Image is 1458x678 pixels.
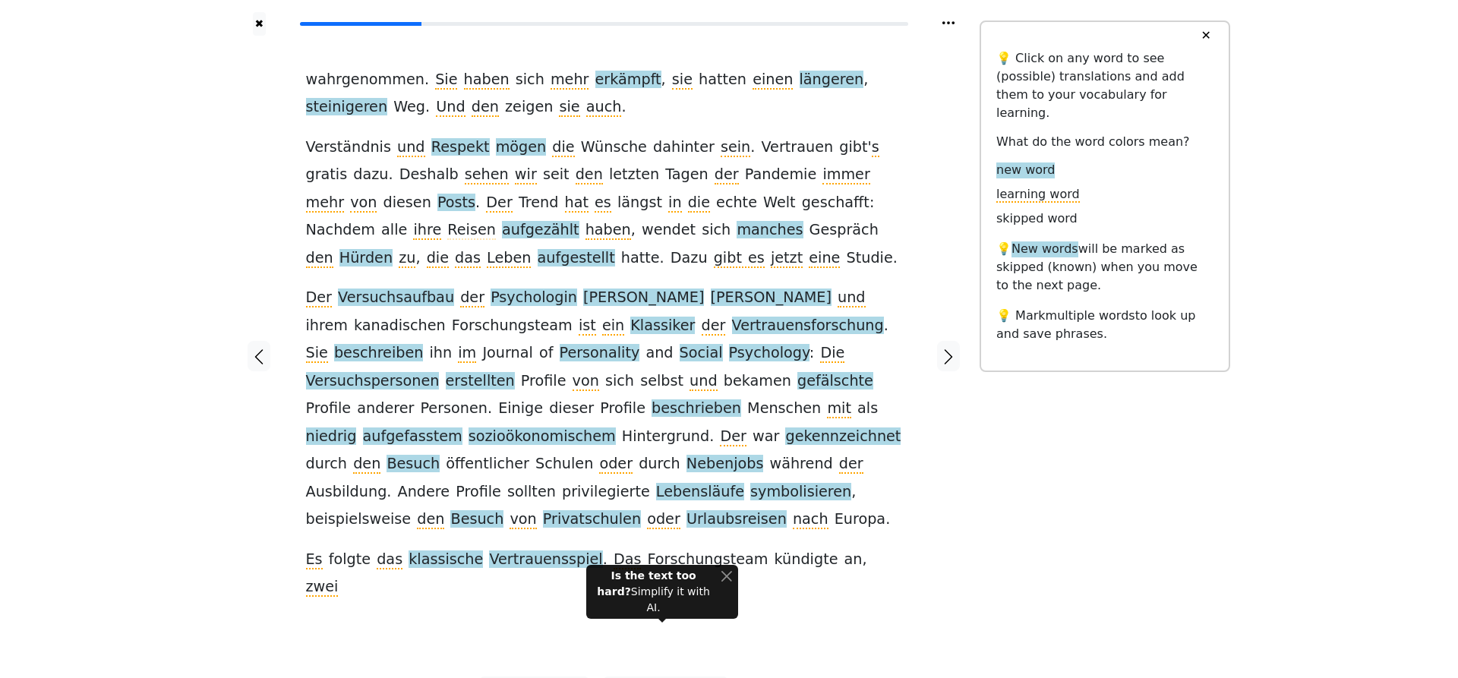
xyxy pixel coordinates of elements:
[306,249,333,268] span: den
[809,344,814,363] span: :
[388,166,393,184] span: .
[753,71,793,90] span: einen
[802,194,869,213] span: geschafft
[306,455,348,474] span: durch
[672,71,693,90] span: sie
[839,138,867,157] span: gibt
[306,510,412,529] span: beispielsweise
[585,221,631,240] span: haben
[621,249,660,268] span: hatte
[519,194,559,213] span: Trend
[502,221,579,240] span: aufgezählt
[424,71,429,90] span: .
[771,249,803,268] span: jetzt
[306,166,348,184] span: gratis
[306,194,345,213] span: mehr
[996,49,1213,122] p: 💡 Click on any word to see (possible) translations and add them to your vocabulary for learning.
[383,194,431,213] span: diesen
[867,138,871,157] span: '
[507,483,556,502] span: sollten
[827,399,851,418] span: mit
[745,166,816,184] span: Pandemie
[306,138,391,157] span: Verständnis
[996,187,1080,203] span: learning word
[543,166,570,184] span: seit
[505,98,553,117] span: zeigen
[253,12,266,36] a: ✖
[732,317,884,336] span: Vertrauensforschung
[680,344,723,363] span: Social
[363,427,462,446] span: aufgefasstem
[409,550,483,569] span: klassische
[639,455,680,474] span: durch
[381,221,407,240] span: alle
[446,372,515,391] span: erstellten
[753,427,779,446] span: war
[600,399,645,418] span: Profile
[357,399,414,418] span: anderer
[306,483,387,502] span: Ausbildung
[822,166,869,184] span: immer
[450,510,503,529] span: Besuch
[488,399,492,418] span: .
[603,550,607,569] span: .
[688,194,710,213] span: die
[996,162,1055,178] span: new word
[306,344,328,363] span: Sie
[306,399,352,418] span: Profile
[699,71,746,90] span: hatten
[893,249,898,268] span: .
[353,166,388,184] span: dazu
[602,317,624,336] span: ein
[747,399,821,418] span: Menschen
[538,249,615,268] span: aufgestellt
[491,289,577,307] span: Psychologin
[552,138,574,157] span: die
[387,483,391,502] span: .
[420,399,487,418] span: Personen
[671,249,708,268] span: Dazu
[884,317,888,336] span: .
[586,98,622,117] span: auch
[464,71,510,90] span: haben
[543,510,641,529] span: Privatschulen
[838,289,866,307] span: und
[399,166,459,184] span: Deshalb
[452,317,573,336] span: Forschungsteam
[617,194,662,213] span: längst
[665,166,708,184] span: Tagen
[642,221,696,240] span: wendet
[413,221,441,240] span: ihre
[729,344,809,363] span: Psychology
[559,98,579,117] span: sie
[560,344,640,363] span: Personality
[350,194,377,213] span: von
[397,138,425,157] span: und
[721,568,732,584] button: Close
[489,550,602,569] span: Vertrauensspiel
[306,221,376,240] span: Nachdem
[469,427,616,446] span: sozioökonomischem
[630,317,695,336] span: Klassiker
[640,372,683,391] span: selbst
[595,194,611,213] span: es
[702,221,731,240] span: sich
[576,166,603,184] span: den
[709,427,714,446] span: .
[996,211,1078,227] span: skipped word
[750,483,851,502] span: symbolisieren
[579,317,596,336] span: ist
[686,455,764,474] span: Nebenjobs
[652,399,741,418] span: beschrieben
[486,194,512,213] span: Der
[996,240,1213,295] p: 💡 will be marked as skipped (known) when you move to the next page.
[775,550,838,569] span: kündigte
[425,98,430,117] span: .
[645,344,673,363] span: and
[656,483,744,502] span: Lebensläufe
[487,249,531,268] span: Leben
[377,550,402,569] span: das
[609,166,659,184] span: letzten
[686,510,787,529] span: Urlaubsreisen
[592,568,715,616] div: Simplify it with AI.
